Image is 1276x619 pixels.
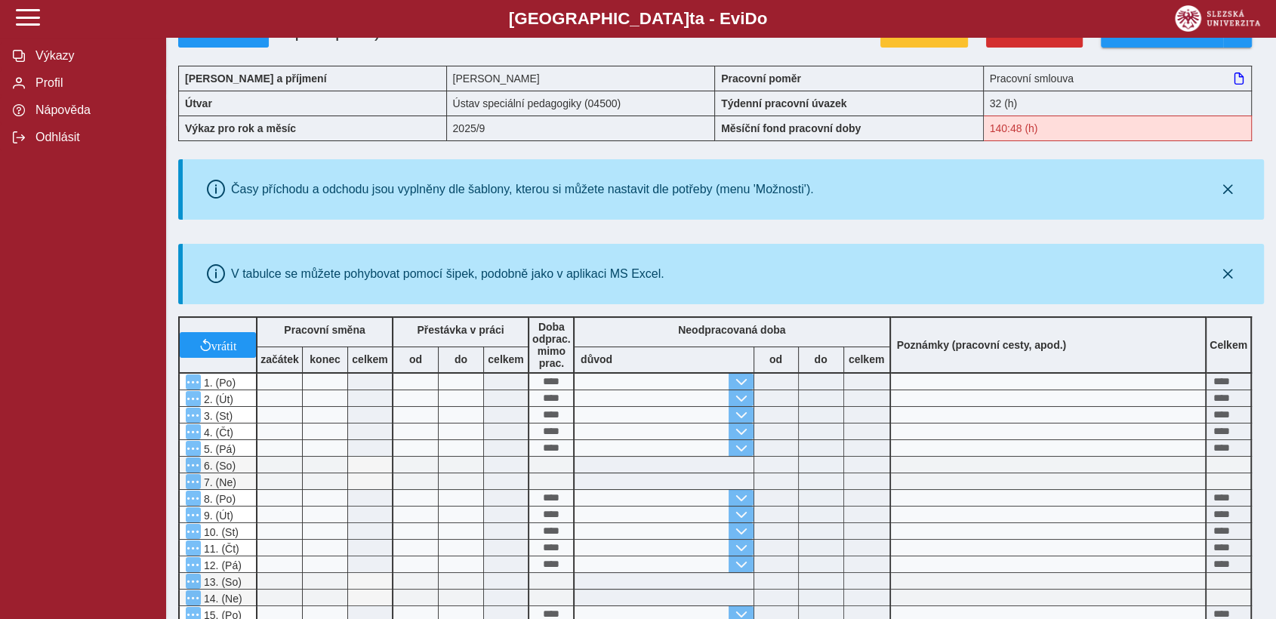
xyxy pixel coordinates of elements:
span: 2. (Út) [201,393,233,405]
span: 12. (Pá) [201,559,242,571]
b: Doba odprac. mimo prac. [532,321,571,369]
b: konec [303,353,347,365]
button: Menu [186,557,201,572]
b: celkem [348,353,392,365]
button: Menu [186,441,201,456]
button: vrátit [180,332,256,358]
b: Týdenní pracovní úvazek [721,97,847,109]
span: 1. (Po) [201,377,236,389]
span: Profil [31,76,153,90]
span: 5. (Pá) [201,443,236,455]
div: Fond pracovní doby (140:48 h) a součet hodin (88 h) se neshodují! [984,115,1253,141]
span: 8. (Po) [201,493,236,505]
b: [PERSON_NAME] a příjmení [185,72,326,85]
span: Nápověda [31,103,153,117]
span: o [757,9,768,28]
b: důvod [581,353,612,365]
div: Časy příchodu a odchodu jsou vyplněny dle šablony, kterou si můžete nastavit dle potřeby (menu 'M... [231,183,814,196]
span: Odhlásit [31,131,153,144]
button: Menu [186,590,201,605]
b: Poznámky (pracovní cesty, apod.) [891,339,1073,351]
div: Ústav speciální pedagogiky (04500) [447,91,716,115]
span: 9. (Út) [201,510,233,522]
span: 14. (Ne) [201,593,242,605]
div: Pracovní smlouva [984,66,1253,91]
div: [PERSON_NAME] [447,66,716,91]
b: Pracovní směna [284,324,365,336]
b: začátek [257,353,302,365]
b: Přestávka v práci [417,324,504,336]
span: t [689,9,695,28]
button: Menu [186,457,201,473]
b: Neodpracovaná doba [678,324,785,336]
div: 2025/9 [447,115,716,141]
b: Pracovní poměr [721,72,801,85]
span: vrátit [211,339,237,351]
b: Výkaz pro rok a měsíc [185,122,296,134]
button: Menu [186,424,201,439]
b: od [393,353,438,365]
span: 11. (Čt) [201,543,239,555]
div: V tabulce se můžete pohybovat pomocí šipek, podobně jako v aplikaci MS Excel. [231,267,664,281]
span: 10. (St) [201,526,239,538]
span: 6. (So) [201,460,236,472]
button: Menu [186,408,201,423]
span: 3. (St) [201,410,233,422]
img: logo_web_su.png [1175,5,1260,32]
span: D [744,9,757,28]
button: Menu [186,474,201,489]
b: celkem [484,353,528,365]
button: Menu [186,574,201,589]
span: Výkazy [31,49,153,63]
div: 32 (h) [984,91,1253,115]
b: od [754,353,798,365]
button: Menu [186,524,201,539]
b: do [799,353,843,365]
b: Útvar [185,97,212,109]
b: Celkem [1210,339,1247,351]
button: Menu [186,491,201,506]
b: do [439,353,483,365]
span: 4. (Čt) [201,427,233,439]
b: Měsíční fond pracovní doby [721,122,861,134]
b: celkem [844,353,889,365]
b: [GEOGRAPHIC_DATA] a - Evi [45,9,1231,29]
button: Menu [186,391,201,406]
span: 7. (Ne) [201,476,236,488]
button: Menu [186,540,201,556]
button: Menu [186,374,201,390]
span: 13. (So) [201,576,242,588]
button: Menu [186,507,201,522]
